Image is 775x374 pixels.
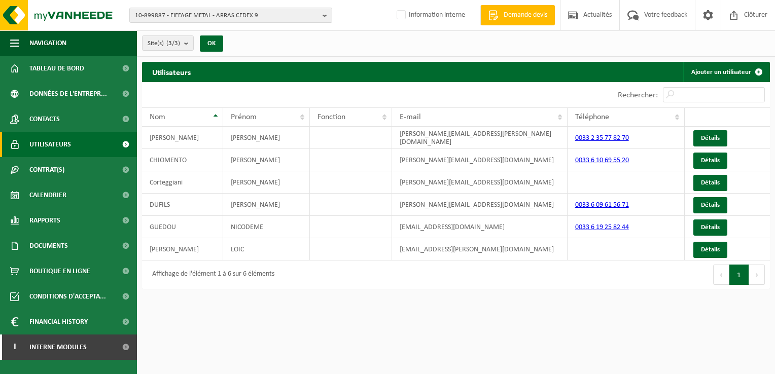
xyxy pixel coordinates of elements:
span: Données de l'entrepr... [29,81,107,106]
td: [PERSON_NAME] [223,149,310,171]
span: Demande devis [501,10,550,20]
td: [EMAIL_ADDRESS][PERSON_NAME][DOMAIN_NAME] [392,238,568,260]
td: [PERSON_NAME] [142,238,223,260]
button: 10-899887 - EIFFAGE METAL - ARRAS CEDEX 9 [129,8,332,23]
a: Détails [693,197,727,213]
button: Next [749,265,765,285]
label: Rechercher: [618,91,658,99]
span: Site(s) [148,36,180,51]
span: Prénom [231,113,257,121]
td: [EMAIL_ADDRESS][DOMAIN_NAME] [392,216,568,238]
span: Téléphone [575,113,609,121]
span: Nom [150,113,165,121]
td: CHIOMENTO [142,149,223,171]
span: Financial History [29,309,88,334]
span: Fonction [318,113,345,121]
a: 0033 6 19 25 82 44 [575,223,629,231]
span: 10-899887 - EIFFAGE METAL - ARRAS CEDEX 9 [135,8,319,23]
span: Interne modules [29,334,87,360]
td: [PERSON_NAME] [142,127,223,149]
span: Documents [29,233,68,258]
a: Détails [693,153,727,169]
td: Corteggiani [142,171,223,194]
td: GUEDOU [142,216,223,238]
a: 0033 2 35 77 82 70 [575,134,629,142]
a: 0033 6 10 69 55 20 [575,157,629,164]
td: [PERSON_NAME] [223,194,310,216]
a: Demande devis [480,5,555,25]
span: Rapports [29,208,60,233]
td: [PERSON_NAME][EMAIL_ADDRESS][DOMAIN_NAME] [392,194,568,216]
td: [PERSON_NAME] [223,127,310,149]
a: Ajouter un utilisateur [683,62,769,82]
span: Boutique en ligne [29,258,90,284]
span: Contacts [29,106,60,132]
button: 1 [729,265,749,285]
a: 0033 6 09 61 56 71 [575,201,629,209]
td: [PERSON_NAME] [223,171,310,194]
span: Tableau de bord [29,56,84,81]
count: (3/3) [166,40,180,47]
span: Utilisateurs [29,132,71,157]
span: E-mail [400,113,421,121]
div: Affichage de l'élément 1 à 6 sur 6 éléments [147,266,274,284]
a: Détails [693,242,727,258]
button: Previous [713,265,729,285]
h2: Utilisateurs [142,62,201,82]
a: Détails [693,130,727,146]
td: [PERSON_NAME][EMAIL_ADDRESS][PERSON_NAME][DOMAIN_NAME] [392,127,568,149]
button: Site(s)(3/3) [142,35,194,51]
span: Conditions d'accepta... [29,284,106,309]
label: Information interne [395,8,465,23]
td: [PERSON_NAME][EMAIL_ADDRESS][DOMAIN_NAME] [392,171,568,194]
a: Détails [693,175,727,191]
a: Détails [693,219,727,236]
td: DUFILS [142,194,223,216]
button: OK [200,35,223,52]
td: [PERSON_NAME][EMAIL_ADDRESS][DOMAIN_NAME] [392,149,568,171]
td: LOIC [223,238,310,260]
span: Navigation [29,30,66,56]
span: Contrat(s) [29,157,64,182]
td: NICODEME [223,216,310,238]
span: I [10,334,19,360]
span: Calendrier [29,182,66,208]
